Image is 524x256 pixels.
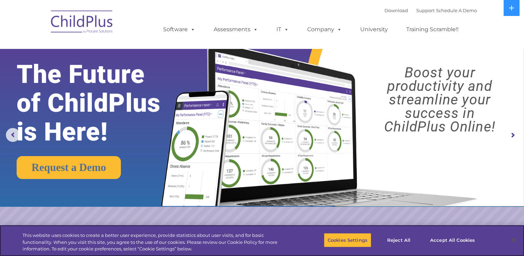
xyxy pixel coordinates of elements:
[436,8,477,13] a: Schedule A Demo
[96,46,117,51] span: Last name
[377,233,420,247] button: Reject All
[416,8,435,13] a: Support
[399,23,465,36] a: Training Scramble!!
[384,8,477,13] font: |
[300,23,349,36] a: Company
[362,66,517,134] rs-layer: Boost your productivity and streamline your success in ChildPlus Online!
[96,74,126,79] span: Phone number
[384,8,408,13] a: Download
[17,156,121,179] a: Request a Demo
[207,23,265,36] a: Assessments
[324,233,371,247] button: Cookies Settings
[505,232,521,248] button: Close
[426,233,479,247] button: Accept All Cookies
[353,23,395,36] a: University
[156,23,202,36] a: Software
[269,23,296,36] a: IT
[17,60,184,146] rs-layer: The Future of ChildPlus is Here!
[23,232,288,253] div: This website uses cookies to create a better user experience, provide statistics about user visit...
[47,6,117,40] img: ChildPlus by Procare Solutions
